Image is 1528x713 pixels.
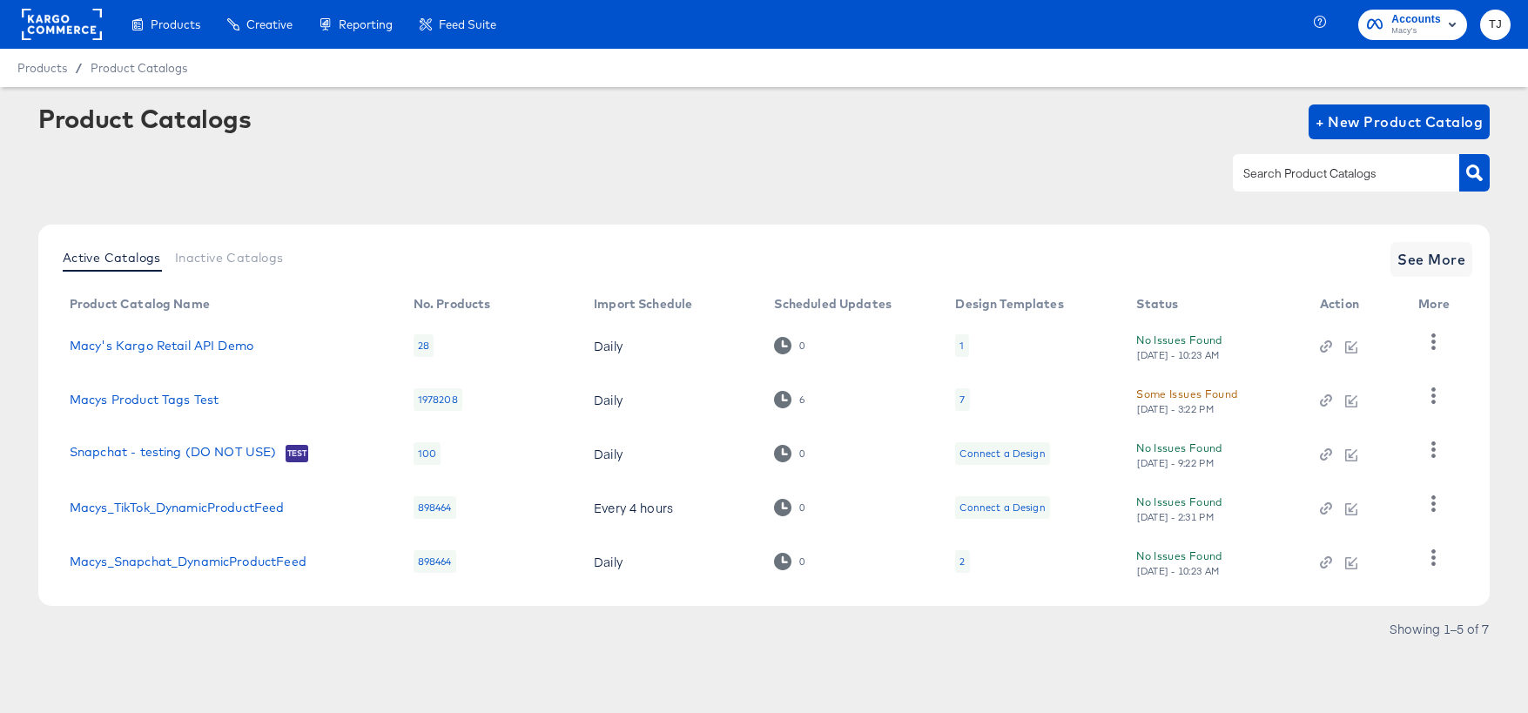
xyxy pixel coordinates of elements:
div: 100 [414,442,441,465]
a: Macys_TikTok_DynamicProductFeed [70,501,285,515]
div: Import Schedule [594,297,692,311]
td: Daily [580,427,760,481]
div: Connect a Design [955,442,1049,465]
div: 1978208 [414,388,462,411]
div: Design Templates [955,297,1063,311]
div: 0 [798,447,805,460]
span: Reporting [339,17,393,31]
span: Products [17,61,67,75]
span: + New Product Catalog [1316,110,1484,134]
div: 0 [774,553,804,569]
a: Macys_Snapchat_DynamicProductFeed [70,555,306,568]
div: 7 [959,393,965,407]
div: 1 [959,339,964,353]
span: Products [151,17,200,31]
td: Daily [580,319,760,373]
div: 0 [798,555,805,568]
div: Connect a Design [955,496,1049,519]
div: Connect a Design [959,501,1045,515]
div: 2 [955,550,969,573]
div: 6 [798,393,805,406]
div: 0 [798,501,805,514]
span: Inactive Catalogs [175,251,284,265]
div: 0 [774,337,804,353]
div: Some Issues Found [1136,385,1237,403]
span: Test [286,447,309,461]
div: 7 [955,388,969,411]
div: 0 [774,499,804,515]
a: Macys Product Tags Test [70,393,219,407]
th: Status [1122,291,1306,319]
div: 898464 [414,496,456,519]
span: Macy's [1391,24,1441,38]
div: 6 [774,391,804,407]
span: See More [1397,247,1465,272]
div: Scheduled Updates [774,297,892,311]
div: [DATE] - 3:22 PM [1136,403,1215,415]
div: 28 [414,334,434,357]
th: Action [1306,291,1404,319]
a: Macy's Kargo Retail API Demo [70,339,253,353]
div: 898464 [414,550,456,573]
th: More [1404,291,1471,319]
div: Product Catalogs [38,104,251,132]
button: + New Product Catalog [1309,104,1491,139]
span: / [67,61,91,75]
td: Every 4 hours [580,481,760,535]
a: Snapchat - testing (DO NOT USE) [70,445,277,462]
div: 1 [955,334,968,357]
button: See More [1390,242,1472,277]
td: Daily [580,535,760,589]
td: Daily [580,373,760,427]
span: TJ [1487,15,1504,35]
div: Product Catalog Name [70,297,210,311]
button: TJ [1480,10,1511,40]
span: Accounts [1391,10,1441,29]
button: Some Issues Found[DATE] - 3:22 PM [1136,385,1237,415]
div: No. Products [414,297,491,311]
div: 0 [798,340,805,352]
div: 2 [959,555,965,568]
span: Creative [246,17,293,31]
div: Showing 1–5 of 7 [1389,622,1490,635]
div: Connect a Design [959,447,1045,461]
input: Search Product Catalogs [1240,164,1425,184]
div: 0 [774,445,804,461]
button: AccountsMacy's [1358,10,1467,40]
a: Product Catalogs [91,61,187,75]
span: Active Catalogs [63,251,161,265]
span: Feed Suite [439,17,496,31]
